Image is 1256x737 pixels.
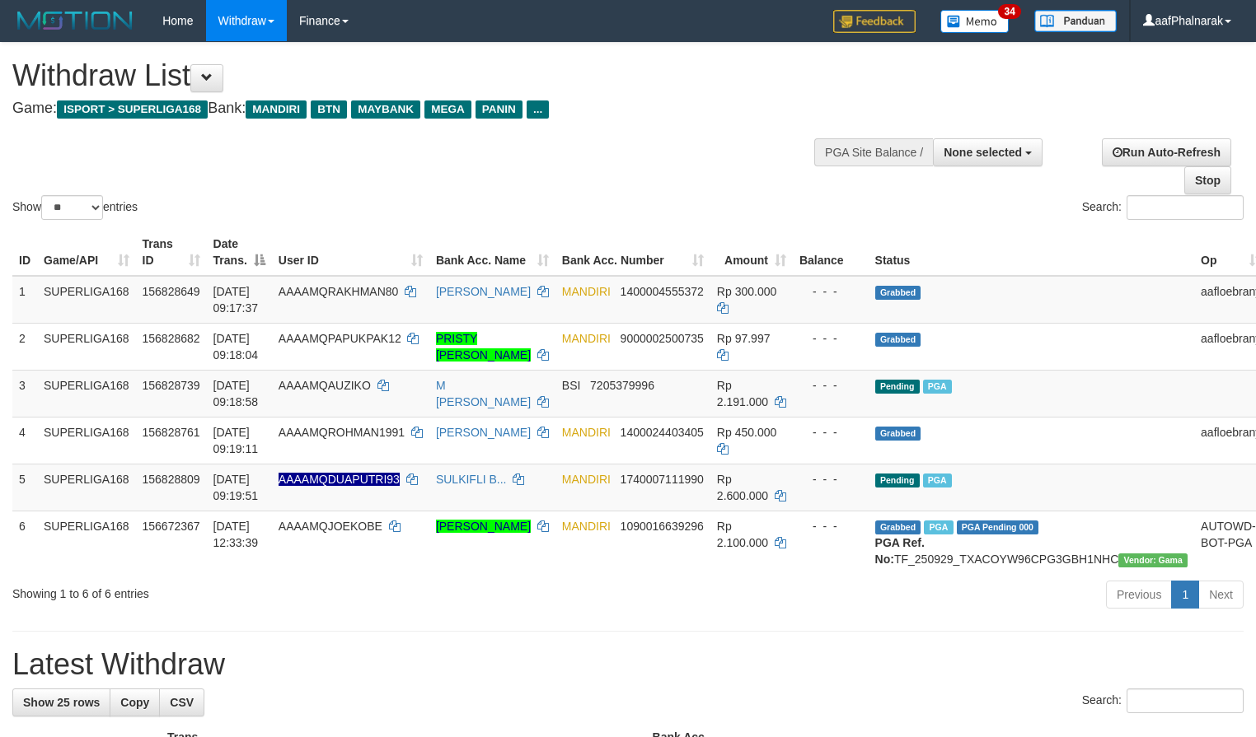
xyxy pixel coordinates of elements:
th: Amount: activate to sort column ascending [710,229,793,276]
th: User ID: activate to sort column ascending [272,229,429,276]
span: MAYBANK [351,100,420,119]
h1: Withdraw List [12,59,821,92]
th: Bank Acc. Name: activate to sort column ascending [429,229,555,276]
a: Show 25 rows [12,688,110,716]
span: MANDIRI [246,100,307,119]
span: Grabbed [875,520,921,534]
span: AAAAMQPAPUKPAK12 [279,332,401,345]
span: None selected [944,146,1022,159]
div: PGA Site Balance / [814,138,933,166]
span: Copy 7205379996 to clipboard [590,379,654,392]
span: MANDIRI [562,332,611,345]
a: [PERSON_NAME] [436,285,531,298]
a: Next [1198,581,1244,609]
a: Previous [1106,581,1172,609]
div: - - - [799,424,862,441]
span: PANIN [476,100,523,119]
a: CSV [159,688,204,716]
button: None selected [933,138,1043,166]
span: Nama rekening ada tanda titik/strip, harap diedit [279,473,400,486]
span: Rp 2.191.000 [717,379,768,408]
span: MEGA [424,100,471,119]
span: [DATE] 09:18:58 [213,379,259,408]
span: Rp 2.100.000 [717,520,768,549]
span: Copy 1740007111990 to clipboard [621,473,704,486]
div: - - - [799,330,862,347]
span: Grabbed [875,333,921,347]
span: ISPORT > SUPERLIGA168 [57,100,208,119]
span: Rp 2.600.000 [717,473,768,502]
span: Rp 97.997 [717,332,771,345]
span: [DATE] 09:18:04 [213,332,259,362]
th: Balance [793,229,869,276]
span: [DATE] 09:19:51 [213,473,259,502]
a: M [PERSON_NAME] [436,379,531,408]
a: [PERSON_NAME] [436,426,531,439]
th: Date Trans.: activate to sort column descending [207,229,272,276]
th: ID [12,229,37,276]
span: BTN [311,100,347,119]
span: Vendor URL: https://trx31.1velocity.biz [1118,553,1188,567]
span: MANDIRI [562,473,611,486]
span: 156828761 [143,426,200,439]
span: Copy 1090016639296 to clipboard [621,520,704,533]
span: MANDIRI [562,426,611,439]
a: 1 [1171,581,1199,609]
h4: Game: Bank: [12,100,821,117]
img: Button%20Memo.svg [940,10,1010,33]
td: SUPERLIGA168 [37,511,136,574]
img: panduan.png [1034,10,1117,32]
span: AAAAMQAUZIKO [279,379,371,392]
th: Status [869,229,1194,276]
span: Pending [875,380,920,394]
td: 6 [12,511,37,574]
input: Search: [1127,688,1244,713]
span: 156828809 [143,473,200,486]
label: Search: [1082,688,1244,713]
span: Grabbed [875,427,921,441]
span: Copy 1400024403405 to clipboard [621,426,704,439]
span: Rp 450.000 [717,426,776,439]
span: 156828649 [143,285,200,298]
input: Search: [1127,195,1244,220]
span: 156828739 [143,379,200,392]
span: Rp 300.000 [717,285,776,298]
span: ... [527,100,549,119]
td: SUPERLIGA168 [37,370,136,417]
td: SUPERLIGA168 [37,276,136,324]
span: [DATE] 12:33:39 [213,520,259,549]
span: AAAAMQRAKHMAN80 [279,285,398,298]
div: - - - [799,518,862,534]
a: [PERSON_NAME] [436,520,531,533]
span: 156828682 [143,332,200,345]
img: MOTION_logo.png [12,8,138,33]
span: BSI [562,379,581,392]
span: AAAAMQROHMAN1991 [279,426,405,439]
span: [DATE] 09:19:11 [213,426,259,455]
td: TF_250929_TXACOYW96CPG3GBH1NHC [869,511,1194,574]
div: - - - [799,471,862,487]
span: Copy 9000002500735 to clipboard [621,332,704,345]
td: SUPERLIGA168 [37,417,136,464]
th: Bank Acc. Number: activate to sort column ascending [555,229,710,276]
span: Marked by aafsengchandara [924,520,953,534]
span: Copy 1400004555372 to clipboard [621,285,704,298]
span: [DATE] 09:17:37 [213,285,259,315]
a: SULKIFLI B... [436,473,507,486]
span: 156672367 [143,520,200,533]
span: 34 [998,4,1020,19]
b: PGA Ref. No: [875,536,925,566]
span: MANDIRI [562,520,611,533]
td: 5 [12,464,37,511]
select: Showentries [41,195,103,220]
th: Game/API: activate to sort column ascending [37,229,136,276]
img: Feedback.jpg [833,10,916,33]
th: Trans ID: activate to sort column ascending [136,229,207,276]
a: Run Auto-Refresh [1102,138,1231,166]
a: Stop [1184,166,1231,194]
span: Marked by aafsoycanthlai [923,380,952,394]
span: Grabbed [875,286,921,300]
span: MANDIRI [562,285,611,298]
td: 1 [12,276,37,324]
span: Marked by aafsoycanthlai [923,473,952,487]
